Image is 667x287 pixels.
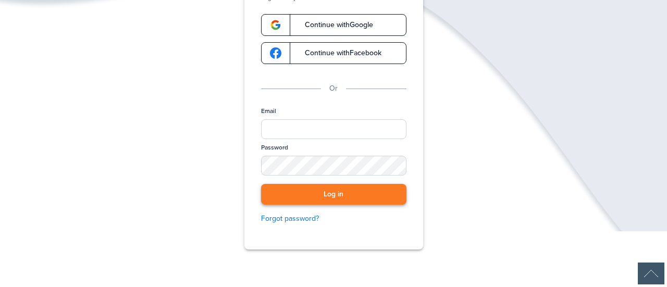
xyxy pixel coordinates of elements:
[261,156,406,175] input: Password
[261,14,406,36] a: google-logoContinue withGoogle
[329,83,338,94] p: Or
[638,263,664,284] img: Back to Top
[261,119,406,139] input: Email
[270,47,281,59] img: google-logo
[294,21,373,29] span: Continue with Google
[294,49,381,57] span: Continue with Facebook
[261,213,406,224] a: Forgot password?
[261,184,406,205] button: Log in
[270,19,281,31] img: google-logo
[261,143,288,152] label: Password
[638,263,664,284] div: Scroll Back to Top
[261,107,276,116] label: Email
[261,42,406,64] a: google-logoContinue withFacebook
